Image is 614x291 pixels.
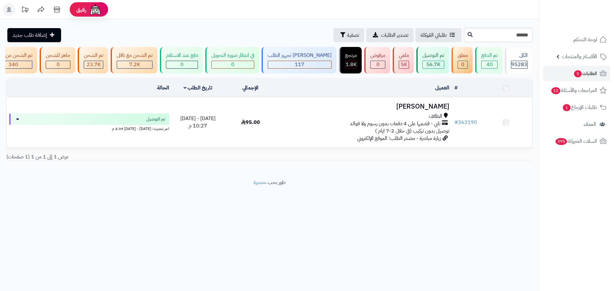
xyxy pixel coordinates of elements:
[551,86,597,95] span: المراجعات والأسئلة
[117,52,153,59] div: تم الشحن مع ناقل
[345,61,357,68] div: 1813
[231,61,234,68] span: 0
[157,84,169,92] a: الحالة
[555,138,567,145] span: 395
[423,61,444,68] div: 56707
[117,61,152,68] div: 7223
[555,137,597,146] span: السلات المتروكة
[76,47,109,73] a: تم الشحن 23.7K
[422,52,444,59] div: تم التوصيل
[279,103,449,110] h3: [PERSON_NAME]
[574,70,582,77] span: 5
[180,61,184,68] span: 0
[450,47,474,73] a: معلق 0
[543,32,610,47] a: لوحة التحكم
[166,52,198,59] div: دفع عند الاستلام
[146,116,165,122] span: تم التوصيل
[159,47,204,73] a: دفع عند الاستلام 0
[241,119,260,126] span: 95.00
[212,61,254,68] div: 0
[268,52,332,59] div: [PERSON_NAME] تجهيز الطلب
[391,47,415,73] a: ملغي 5K
[242,84,258,92] a: الإجمالي
[543,83,610,98] a: المراجعات والأسئلة10
[12,31,47,39] span: إضافة طلب جديد
[454,119,458,126] span: #
[357,134,441,142] span: زيارة مباشرة - مصدر الطلب: الموقع الإلكتروني
[458,52,468,59] div: معلق
[458,61,468,68] div: 0
[84,61,103,68] div: 23662
[543,100,610,115] a: طلبات الإرجاع1
[84,52,103,59] div: تم الشحن
[551,87,560,94] span: 10
[346,61,357,68] span: 1.8K
[381,31,408,39] span: تصدير الطلبات
[268,61,331,68] div: 117
[57,61,60,68] span: 0
[454,84,458,92] a: #
[429,113,442,120] span: الطائف
[401,61,407,68] span: 5K
[46,61,70,68] div: 0
[481,52,498,59] div: تم الدفع
[2,153,270,161] div: عرض 1 إلى 1 من 1 (1 صفحات)
[461,61,464,68] span: 0
[415,28,461,42] a: طلباتي المُوكلة
[474,47,504,73] a: تم الدفع 40
[376,61,380,68] span: 0
[180,115,216,130] span: [DATE] - [DATE] 10:27 م
[399,61,409,68] div: 4978
[254,179,265,186] a: متجرة
[421,31,447,39] span: طلباتي المُوكلة
[204,47,260,73] a: في انتظار صورة التحويل 0
[573,35,597,44] span: لوحة التحكم
[563,104,571,111] span: 1
[562,103,597,112] span: طلبات الإرجاع
[184,84,213,92] a: تاريخ الطلب
[38,47,76,73] a: جاهز للشحن 0
[511,61,527,68] span: 95283
[166,61,198,68] div: 0
[426,61,440,68] span: 56.7K
[363,47,391,73] a: مرفوض 0
[454,119,477,126] a: #363190
[584,120,596,129] span: العملاء
[9,125,169,132] div: اخر تحديث: [DATE] - [DATE] 2:39 م
[371,61,385,68] div: 0
[370,52,385,59] div: مرفوض
[260,47,338,73] a: [PERSON_NAME] تجهيز الطلب 117
[543,117,610,132] a: العملاء
[7,28,61,42] a: إضافة طلب جديد
[46,52,70,59] div: جاهز للشحن
[511,52,528,59] div: الكل
[482,61,497,68] div: 40
[345,52,357,59] div: مرتجع
[87,61,101,68] span: 23.7K
[338,47,363,73] a: مرتجع 1.8K
[435,84,449,92] a: العميل
[504,47,534,73] a: الكل95283
[562,52,597,61] span: الأقسام والمنتجات
[543,134,610,149] a: السلات المتروكة395
[334,28,364,42] button: تصفية
[399,52,409,59] div: ملغي
[375,127,449,135] span: توصيل بدون تركيب (في خلال 2-7 ايام )
[211,52,254,59] div: في انتظار صورة التحويل
[76,6,86,13] span: رفيق
[295,61,304,68] span: 117
[17,3,33,18] a: تحديثات المنصة
[129,61,140,68] span: 7.2K
[89,3,102,16] img: ai-face.png
[9,61,18,68] span: 340
[347,31,359,39] span: تصفية
[350,120,440,127] span: تابي - قسّمها على 4 دفعات بدون رسوم ولا فوائد
[543,66,610,81] a: الطلبات5
[573,69,597,78] span: الطلبات
[109,47,159,73] a: تم الشحن مع ناقل 7.2K
[486,61,493,68] span: 40
[366,28,413,42] a: تصدير الطلبات
[415,47,450,73] a: تم التوصيل 56.7K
